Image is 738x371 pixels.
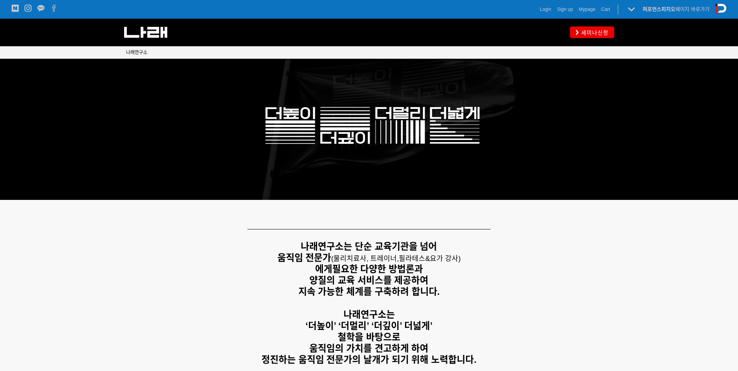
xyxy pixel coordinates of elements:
[315,264,332,274] strong: 에게
[579,29,608,37] span: 세미나신청
[333,255,399,262] span: 물리치료사, 트레이너,
[344,309,395,320] strong: 나래연구소는
[643,6,675,12] strong: 퍼포먼스피지오
[309,275,428,285] strong: 양질의 교육 서비스를 제공하여
[570,26,614,38] a: 세미나신청
[579,5,596,13] a: Mypage
[332,264,423,274] strong: 필요한 다양한 방법론과
[601,5,610,13] a: Cart
[331,255,399,262] span: (
[557,5,573,13] a: Sign up
[126,49,147,56] a: 나래연구소
[643,6,710,12] a: 퍼포먼스피지오페이지 바로가기
[338,332,400,342] strong: 철학을 바탕으로
[277,252,331,263] strong: 움직임 전문가
[298,286,440,297] strong: 지속 가능한 체계를 구축하려 합니다.
[301,241,437,252] strong: 나래연구소는 단순 교육기관을 넘어
[126,50,147,55] span: 나래연구소
[305,320,433,331] strong: ‘더높이’ ‘더멀리’ ‘더깊이’ 더넓게’
[399,255,461,262] span: 필라테스&요가 강사)
[261,354,477,365] strong: 정진하는 움직임 전문가의 날개가 되기 위해 노력합니다.
[540,5,551,13] a: Login
[309,343,428,353] strong: 움직임의 가치를 견고하게 하여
